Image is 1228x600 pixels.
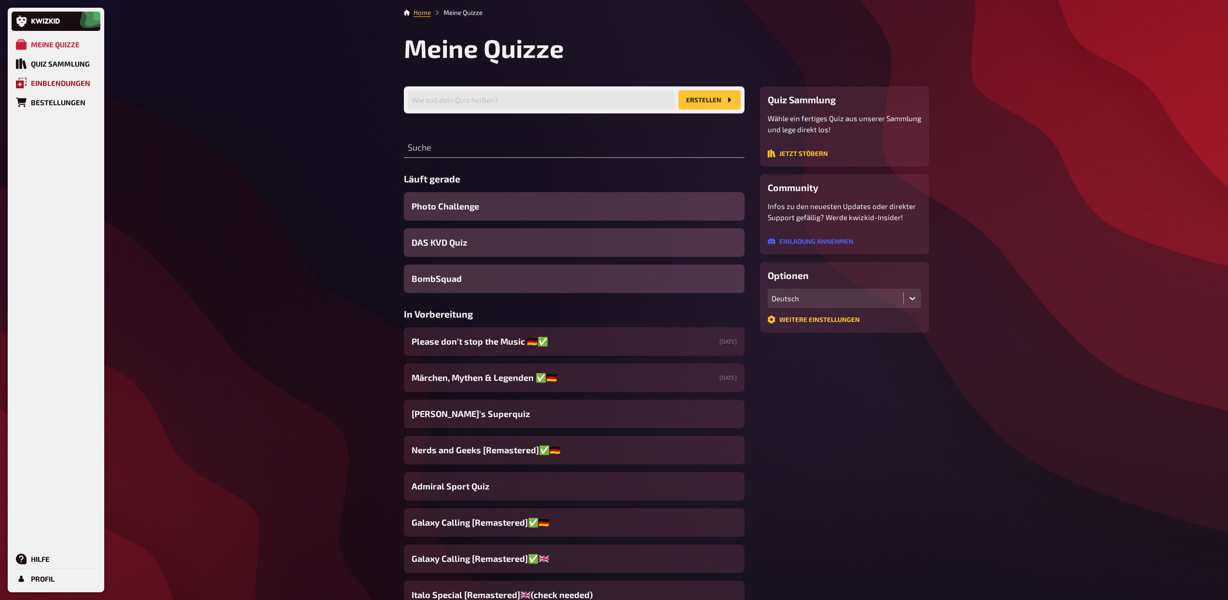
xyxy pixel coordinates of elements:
input: Suche [404,139,745,158]
a: Jetzt stöbern [768,150,828,159]
span: BombSquad [412,272,462,285]
div: Hilfe [31,555,50,563]
div: Deutsch [772,294,899,303]
a: [PERSON_NAME]'s Superquiz [404,400,745,428]
span: Nerds and Geeks [Remastered]✅​🇩🇪 [412,444,560,457]
span: Märchen, Mythen & Legenden ✅​🇩🇪 [412,371,557,384]
button: Erstellen [678,90,741,110]
button: Jetzt stöbern [768,150,828,157]
div: Meine Quizze [31,40,80,49]
span: Please don't stop the Music 🇩🇪✅ [412,335,548,348]
button: Weitere Einstellungen [768,316,860,323]
div: Einblendungen [31,79,90,87]
span: Galaxy Calling [Remastered]✅​🇩🇪 [412,516,549,529]
a: Einblendungen [12,73,100,93]
p: Wähle ein fertiges Quiz aus unserer Sammlung und lege direkt los! [768,113,921,135]
span: [PERSON_NAME]'s Superquiz [412,407,530,420]
li: Meine Quizze [431,8,483,17]
span: DAS KVD Quiz [412,236,467,249]
a: Galaxy Calling [Remastered]✅​🇬🇧​ [404,544,745,573]
a: Home [414,9,431,16]
a: Photo Challenge [404,192,745,221]
h3: In Vorbereitung [404,308,745,320]
h3: Quiz Sammlung [768,94,921,105]
span: Photo Challenge [412,200,479,213]
a: Profil [12,569,100,588]
a: Märchen, Mythen & Legenden ✅​🇩🇪[DATE] [404,363,745,392]
h3: Optionen [768,270,921,281]
a: Please don't stop the Music 🇩🇪✅[DATE] [404,327,745,356]
input: Wie soll dein Quiz heißen? [408,90,675,110]
span: Admiral Sport Quiz [412,480,489,493]
p: Infos zu den neuesten Updates oder direkter Support gefällig? Werde kwizkid-Insider! [768,201,921,223]
a: Weitere Einstellungen [768,316,860,325]
h3: Läuft gerade [404,173,745,184]
span: Galaxy Calling [Remastered]✅​🇬🇧​ [412,552,549,565]
a: Admiral Sport Quiz [404,472,745,501]
div: Profil [31,574,55,583]
a: Hilfe [12,549,100,569]
small: [DATE] [719,337,737,346]
h1: Meine Quizze [404,33,929,63]
a: Nerds and Geeks [Remastered]✅​🇩🇪 [404,436,745,464]
small: [DATE] [719,374,737,382]
div: Bestellungen [31,98,85,107]
a: DAS KVD Quiz [404,228,745,257]
li: Home [414,8,431,17]
a: Galaxy Calling [Remastered]✅​🇩🇪 [404,508,745,537]
a: Quiz Sammlung [12,54,100,73]
h3: Community [768,182,921,193]
a: Meine Quizze [12,35,100,54]
a: Einladung annehmen [768,238,854,247]
button: Einladung annehmen [768,237,854,245]
a: Bestellungen [12,93,100,112]
a: BombSquad [404,265,745,293]
div: Quiz Sammlung [31,59,90,68]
